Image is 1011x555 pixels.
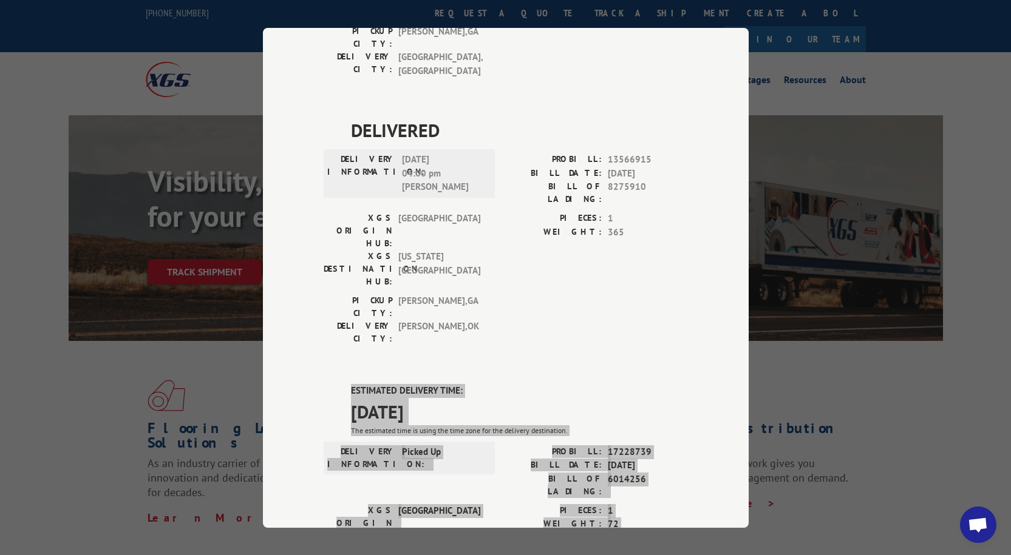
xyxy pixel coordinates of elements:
label: DELIVERY INFORMATION: [327,153,396,194]
label: WEIGHT: [506,517,602,531]
label: BILL OF LADING: [506,180,602,206]
label: BILL OF LADING: [506,472,602,497]
span: 8275910 [608,180,688,206]
span: [PERSON_NAME] , GA [398,294,480,320]
label: ESTIMATED DELIVERY TIME: [351,384,688,398]
span: Picked Up [402,445,484,470]
span: [DATE] 04:00 pm [PERSON_NAME] [402,153,484,194]
label: BILL DATE: [506,166,602,180]
label: PROBILL: [506,445,602,459]
span: [PERSON_NAME] , GA [398,25,480,50]
label: XGS ORIGIN HUB: [324,503,392,542]
span: 1 [608,212,688,226]
span: [US_STATE][GEOGRAPHIC_DATA] [398,250,480,288]
label: DELIVERY CITY: [324,320,392,345]
span: 13566915 [608,153,688,167]
label: DELIVERY CITY: [324,50,392,78]
span: [GEOGRAPHIC_DATA] [398,503,480,542]
div: The estimated time is using the time zone for the delivery destination. [351,425,688,436]
label: BILL DATE: [506,459,602,473]
span: [GEOGRAPHIC_DATA] [398,212,480,250]
label: PICKUP CITY: [324,25,392,50]
span: 365 [608,225,688,239]
label: PICKUP CITY: [324,294,392,320]
span: [DATE] [608,459,688,473]
span: 17228739 [608,445,688,459]
span: [PERSON_NAME] , OK [398,320,480,345]
span: DELIVERED [351,116,688,144]
label: XGS ORIGIN HUB: [324,212,392,250]
label: XGS DESTINATION HUB: [324,250,392,288]
span: [GEOGRAPHIC_DATA] , [GEOGRAPHIC_DATA] [398,50,480,78]
label: WEIGHT: [506,225,602,239]
span: 6014256 [608,472,688,497]
span: [DATE] [608,166,688,180]
span: [DATE] [351,397,688,425]
a: Open chat [960,506,996,543]
label: PIECES: [506,503,602,517]
span: 1 [608,503,688,517]
label: DELIVERY INFORMATION: [327,445,396,470]
label: PROBILL: [506,153,602,167]
span: 72 [608,517,688,531]
label: PIECES: [506,212,602,226]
